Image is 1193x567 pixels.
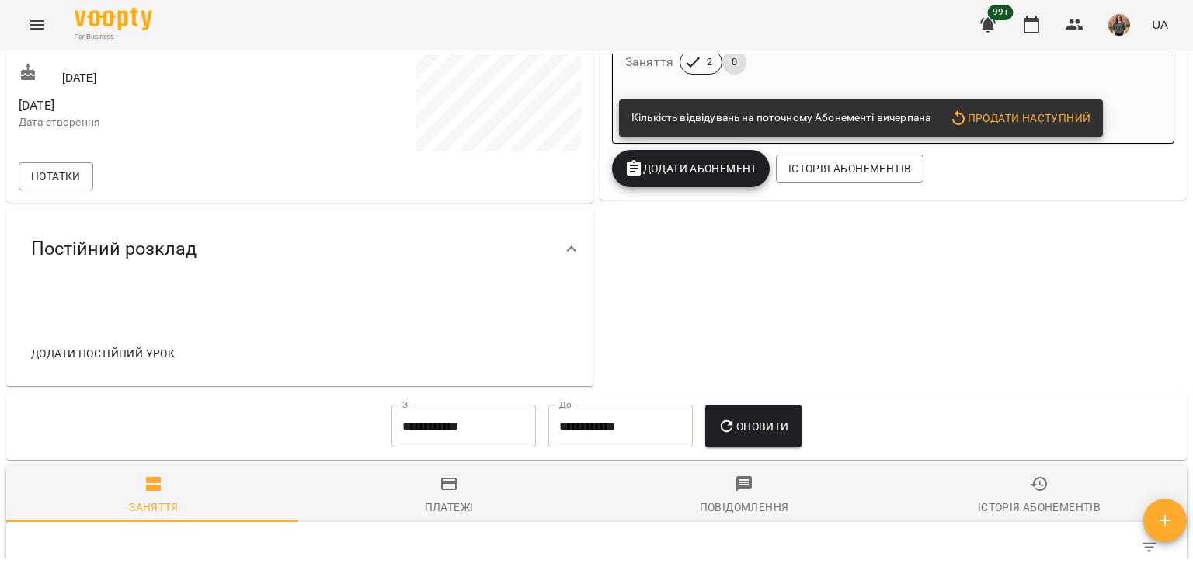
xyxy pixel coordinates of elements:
button: Menu [19,6,56,43]
button: Оновити [705,405,801,448]
span: 2 [697,55,722,69]
img: Voopty Logo [75,8,152,30]
button: Нотатки [19,162,93,190]
span: Додати Абонемент [624,159,757,178]
div: Повідомлення [700,498,789,517]
span: For Business [75,32,152,42]
button: Історія абонементів [776,155,923,183]
span: Постійний розклад [31,237,197,261]
div: Заняття [129,498,179,517]
button: Фільтр [1131,529,1168,566]
span: Нотатки [31,167,81,186]
span: UA [1152,16,1168,33]
span: Додати постійний урок [31,344,175,363]
div: Кількість відвідувань на поточному Абонементі вичерпана [631,104,930,132]
button: Продати наступний [943,104,1097,132]
div: Постійний розклад [6,209,593,289]
button: Додати постійний урок [25,339,181,367]
button: Додати Абонемент [612,150,770,187]
span: Оновити [718,417,788,436]
span: Продати наступний [949,109,1090,127]
button: UA [1146,10,1174,39]
div: [DATE] [16,60,300,89]
span: [DATE] [19,96,297,115]
span: 99+ [988,5,1014,20]
p: Дата створення [19,115,297,130]
div: Платежі [425,498,474,517]
span: 0 [722,55,746,69]
div: Історія абонементів [978,498,1101,517]
h6: Заняття [625,51,673,73]
img: 7a0c59d5fd3336b88288794a7f9749f6.jpeg [1108,14,1130,36]
span: Історія абонементів [788,159,911,178]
